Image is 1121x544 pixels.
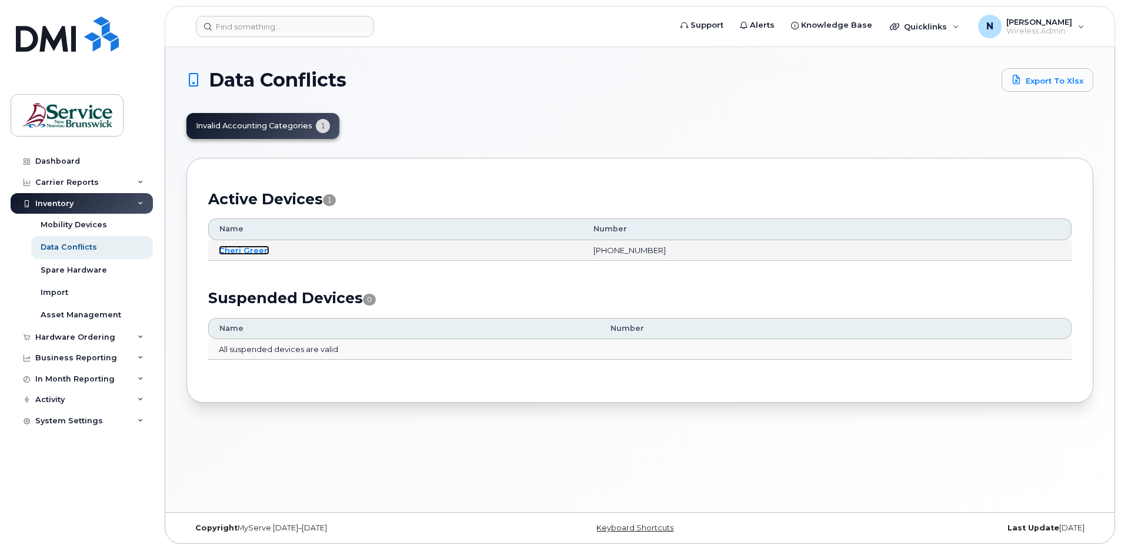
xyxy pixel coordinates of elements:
[323,194,336,206] span: 1
[583,240,1072,261] td: [PHONE_NUMBER]
[363,294,376,306] span: 0
[208,318,600,339] th: Name
[1002,68,1093,92] a: Export to Xlsx
[208,339,1072,360] td: All suspended devices are valid
[791,523,1093,533] div: [DATE]
[1007,523,1059,532] strong: Last Update
[208,289,1072,307] h2: Suspended Devices
[186,523,489,533] div: MyServe [DATE]–[DATE]
[195,523,238,532] strong: Copyright
[596,523,673,532] a: Keyboard Shortcuts
[208,218,583,240] th: Name
[583,218,1072,240] th: Number
[600,318,1072,339] th: Number
[209,71,346,89] span: Data Conflicts
[219,246,269,255] a: Cheri Green
[208,190,1072,208] h2: Active Devices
